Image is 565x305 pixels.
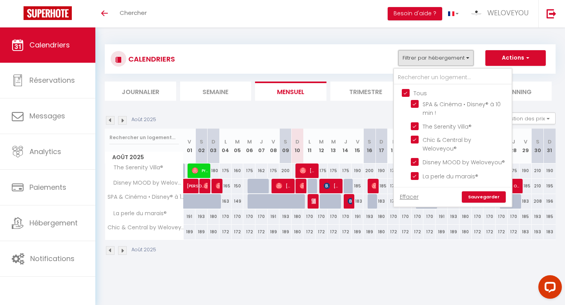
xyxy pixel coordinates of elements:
iframe: LiveChat chat widget [532,272,565,305]
div: 170 [315,209,328,224]
th: 03 [208,129,220,163]
div: 170 [243,209,255,224]
div: 170 [339,209,352,224]
abbr: S [536,138,539,145]
th: 05 [231,129,244,163]
div: 172 [496,225,508,239]
div: 175 [268,163,280,178]
div: 170 [483,209,496,224]
span: [PERSON_NAME] [372,178,375,193]
div: 175 [243,163,255,178]
img: logout [547,9,556,18]
div: 172 [388,225,400,239]
span: Hébergement [29,218,78,228]
p: Août 2025 [131,116,156,123]
div: 150 [231,179,244,193]
div: 170 [219,209,231,224]
div: 185 [375,179,388,193]
span: Août 2025 [105,152,183,163]
div: 175 [339,163,352,178]
div: 183 [352,194,364,209]
div: 172 [412,225,424,239]
div: 172 [508,225,520,239]
button: Besoin d'aide ? [388,7,442,20]
span: [PERSON_NAME] [324,178,340,193]
div: 170 [388,209,400,224]
abbr: L [392,138,395,145]
div: 185 [519,179,532,193]
th: 10 [292,129,304,163]
div: 170 [508,209,520,224]
div: 172 [243,225,255,239]
div: 180 [292,225,304,239]
div: 180 [375,209,388,224]
span: Réservations [29,75,75,85]
div: 190 [352,163,364,178]
div: 180 [208,163,220,178]
div: 189 [279,225,292,239]
div: 185 [519,209,532,224]
span: [PERSON_NAME] [276,178,292,193]
div: 170 [412,209,424,224]
div: 193 [448,209,460,224]
div: 172 [328,225,340,239]
div: 189 [352,225,364,239]
abbr: S [284,138,287,145]
abbr: D [295,138,299,145]
div: 163 [219,194,231,209]
span: [PERSON_NAME] [300,163,316,178]
div: 195 [543,179,556,193]
input: Rechercher un logement... [109,131,179,145]
div: 172 [303,225,315,239]
div: 196 [543,194,556,209]
div: 170 [423,209,436,224]
div: 200 [279,163,292,178]
button: Actions [485,50,546,66]
li: Semaine [180,82,252,101]
h3: CALENDRIERS [126,50,175,68]
div: 180 [292,209,304,224]
abbr: L [224,138,227,145]
div: 191 [268,209,280,224]
div: 210 [532,179,544,193]
div: 189 [363,225,375,239]
button: Gestion des prix [497,113,556,124]
span: Chic & Central by Weloveyou® [106,225,185,231]
abbr: S [200,138,203,145]
th: 13 [328,129,340,163]
span: La perle du marais® [106,209,169,218]
span: Paiements [29,182,66,192]
div: 190 [375,163,388,178]
abbr: S [368,138,371,145]
div: 180 [459,225,472,239]
div: 172 [339,225,352,239]
div: 193 [363,209,375,224]
th: 30 [532,129,544,163]
th: 28 [508,129,520,163]
div: 180 [459,209,472,224]
span: [PERSON_NAME] [187,174,205,189]
div: 170 [472,209,484,224]
div: 170 [496,209,508,224]
li: Planning [481,82,552,101]
div: 170 [388,179,400,193]
abbr: V [272,138,275,145]
span: Notifications [30,254,75,263]
div: Filtrer par hébergement [393,68,512,207]
a: Effacer [400,192,419,201]
th: 07 [255,129,268,163]
button: Filtrer par hébergement [398,50,474,66]
div: 193 [532,209,544,224]
div: 180 [208,225,220,239]
img: Super Booking [24,6,72,20]
span: La perle du marais® [423,172,478,180]
div: 170 [399,209,412,224]
input: Rechercher un logement... [394,71,512,85]
div: 170 [303,209,315,224]
th: 06 [243,129,255,163]
div: 191 [184,209,196,224]
span: Chic & Central by Weloveyou® [423,136,471,152]
div: 183 [519,194,532,209]
th: 31 [543,129,556,163]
